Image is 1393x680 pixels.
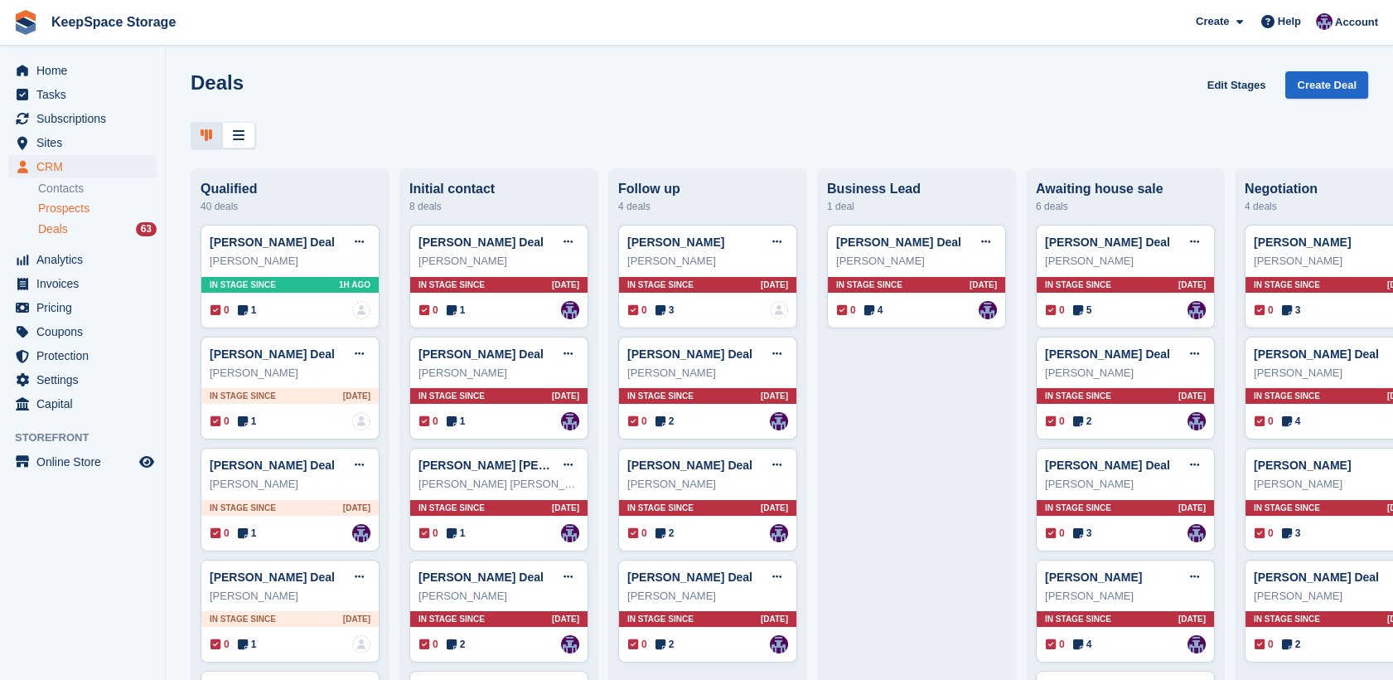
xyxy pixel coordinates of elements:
[1045,571,1142,584] a: [PERSON_NAME]
[1045,347,1170,361] a: [PERSON_NAME] Deal
[561,301,579,319] img: Charlotte Jobling
[770,524,788,542] img: Charlotte Jobling
[979,301,997,319] img: Charlotte Jobling
[418,613,485,625] span: In stage since
[1045,279,1111,291] span: In stage since
[1187,412,1206,430] img: Charlotte Jobling
[1254,613,1320,625] span: In stage since
[1045,390,1111,402] span: In stage since
[419,637,438,652] span: 0
[618,197,797,216] div: 4 deals
[627,347,752,361] a: [PERSON_NAME] Deal
[1254,347,1379,361] a: [PERSON_NAME] Deal
[627,459,752,472] a: [PERSON_NAME] Deal
[1046,414,1065,429] span: 0
[655,526,675,541] span: 2
[447,303,466,318] span: 1
[1196,13,1229,30] span: Create
[210,588,370,605] div: [PERSON_NAME]
[1254,390,1320,402] span: In stage since
[36,248,136,271] span: Analytics
[352,301,370,319] img: deal-assignee-blank
[36,107,136,130] span: Subscriptions
[655,303,675,318] span: 3
[210,279,276,291] span: In stage since
[8,59,157,82] a: menu
[36,296,136,319] span: Pricing
[210,613,276,625] span: In stage since
[8,248,157,271] a: menu
[1282,526,1301,541] span: 3
[627,613,694,625] span: In stage since
[561,524,579,542] img: Charlotte Jobling
[238,526,257,541] span: 1
[238,414,257,429] span: 1
[191,71,244,94] h1: Deals
[36,368,136,391] span: Settings
[1285,71,1368,99] a: Create Deal
[343,613,370,625] span: [DATE]
[447,526,466,541] span: 1
[210,414,230,429] span: 0
[1036,182,1215,197] div: Awaiting house sale
[38,200,157,217] a: Prospects
[210,365,370,381] div: [PERSON_NAME]
[36,83,136,106] span: Tasks
[8,392,157,415] a: menu
[210,253,370,270] div: [PERSON_NAME]
[628,303,647,318] span: 0
[628,637,647,652] span: 0
[1254,571,1379,584] a: [PERSON_NAME] Deal
[210,571,335,584] a: [PERSON_NAME] Deal
[210,476,370,493] div: [PERSON_NAME]
[418,279,485,291] span: In stage since
[770,412,788,430] a: Charlotte Jobling
[836,253,997,270] div: [PERSON_NAME]
[761,502,788,514] span: [DATE]
[38,221,68,237] span: Deals
[38,181,157,197] a: Contacts
[770,635,788,653] img: Charlotte Jobling
[561,412,579,430] a: Charlotte Jobling
[418,390,485,402] span: In stage since
[238,637,257,652] span: 1
[627,253,788,270] div: [PERSON_NAME]
[1073,637,1092,652] span: 4
[1187,524,1206,542] a: Charlotte Jobling
[45,8,182,36] a: KeepSpace Storage
[36,155,136,178] span: CRM
[8,296,157,319] a: menu
[210,390,276,402] span: In stage since
[8,320,157,343] a: menu
[1335,14,1378,31] span: Account
[418,459,644,472] a: [PERSON_NAME] [PERSON_NAME] Deal
[8,368,157,391] a: menu
[13,10,38,35] img: stora-icon-8386f47178a22dfd0bd8f6a31ec36ba5ce8667c1dd55bd0f319d3a0aa187defe.svg
[770,301,788,319] img: deal-assignee-blank
[352,412,370,430] img: deal-assignee-blank
[36,320,136,343] span: Coupons
[627,236,724,249] a: [PERSON_NAME]
[210,459,335,472] a: [PERSON_NAME] Deal
[1046,303,1065,318] span: 0
[418,588,579,605] div: [PERSON_NAME]
[8,155,157,178] a: menu
[8,131,157,154] a: menu
[352,524,370,542] a: Charlotte Jobling
[1045,613,1111,625] span: In stage since
[627,588,788,605] div: [PERSON_NAME]
[409,182,588,197] div: Initial contact
[552,613,579,625] span: [DATE]
[418,476,579,493] div: [PERSON_NAME] [PERSON_NAME]
[343,502,370,514] span: [DATE]
[1046,526,1065,541] span: 0
[447,414,466,429] span: 1
[1046,637,1065,652] span: 0
[1282,303,1301,318] span: 3
[137,452,157,472] a: Preview store
[1045,588,1206,605] div: [PERSON_NAME]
